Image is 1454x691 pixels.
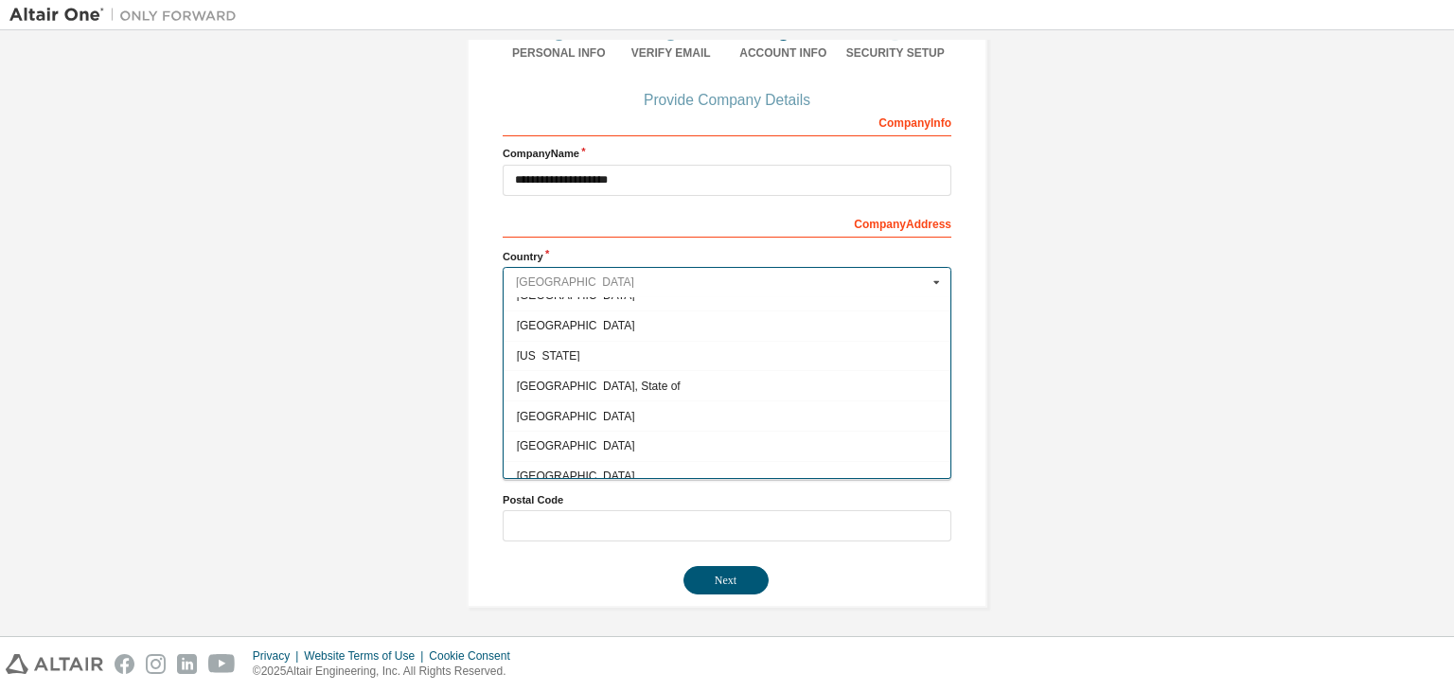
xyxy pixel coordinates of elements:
img: altair_logo.svg [6,654,103,674]
label: Company Name [503,146,951,161]
div: Company Address [503,207,951,238]
div: Privacy [253,648,304,664]
div: Website Terms of Use [304,648,429,664]
img: facebook.svg [115,654,134,674]
img: linkedin.svg [177,654,197,674]
span: [GEOGRAPHIC_DATA] [517,410,938,421]
div: Company Info [503,106,951,136]
span: [GEOGRAPHIC_DATA] [517,290,938,301]
img: instagram.svg [146,654,166,674]
div: Provide Company Details [503,95,951,106]
label: Postal Code [503,492,951,507]
div: Verify Email [615,45,728,61]
span: [US_STATE] [517,350,938,362]
div: Cookie Consent [429,648,521,664]
div: Personal Info [503,45,615,61]
span: [GEOGRAPHIC_DATA], State of [517,381,938,392]
label: Country [503,249,951,264]
div: Security Setup [840,45,952,61]
img: Altair One [9,6,246,25]
img: youtube.svg [208,654,236,674]
button: Next [683,566,769,594]
span: [GEOGRAPHIC_DATA] [517,320,938,331]
div: Account Info [727,45,840,61]
span: [GEOGRAPHIC_DATA] [517,440,938,452]
span: [GEOGRAPHIC_DATA] [517,470,938,482]
p: © 2025 Altair Engineering, Inc. All Rights Reserved. [253,664,522,680]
